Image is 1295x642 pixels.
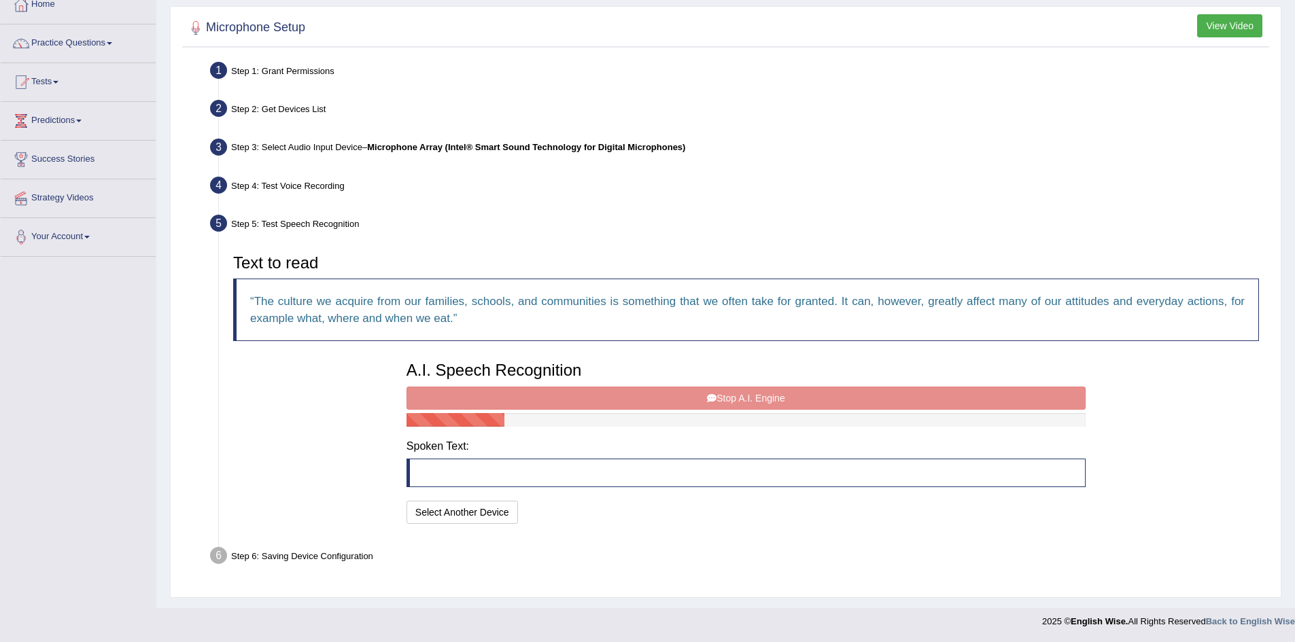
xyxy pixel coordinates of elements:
[407,501,518,524] button: Select Another Device
[367,142,685,152] b: Microphone Array (Intel® Smart Sound Technology for Digital Microphones)
[1,141,156,175] a: Success Stories
[1042,608,1295,628] div: 2025 © All Rights Reserved
[1,218,156,252] a: Your Account
[1,63,156,97] a: Tests
[1206,616,1295,626] a: Back to English Wise
[186,18,305,38] h2: Microphone Setup
[204,173,1275,202] div: Step 4: Test Voice Recording
[204,58,1275,88] div: Step 1: Grant Permissions
[204,135,1275,164] div: Step 3: Select Audio Input Device
[1,179,156,213] a: Strategy Videos
[407,440,1086,452] h4: Spoken Text:
[250,295,1245,325] q: The culture we acquire from our families, schools, and communities is something that we often tak...
[233,254,1259,272] h3: Text to read
[1,102,156,136] a: Predictions
[204,543,1275,573] div: Step 6: Saving Device Configuration
[407,361,1086,379] h3: A.I. Speech Recognition
[204,211,1275,240] div: Step 5: Test Speech Recognition
[204,96,1275,126] div: Step 2: Get Devices List
[1197,14,1262,37] button: View Video
[1071,616,1128,626] strong: English Wise.
[1,24,156,58] a: Practice Questions
[362,142,685,152] span: –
